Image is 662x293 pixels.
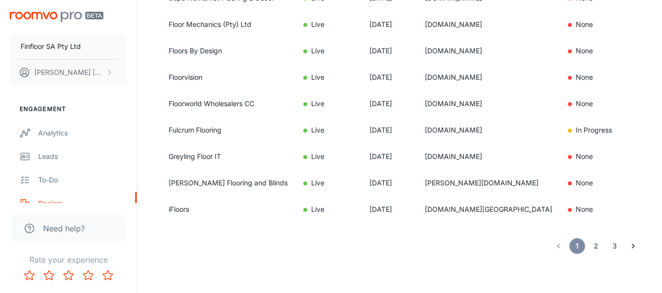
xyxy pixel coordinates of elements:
td: None [560,143,656,170]
td: None [560,64,656,90]
button: [PERSON_NAME] [PERSON_NAME] [10,60,127,85]
td: [DATE] [362,38,417,64]
p: [PERSON_NAME] [PERSON_NAME] [34,67,103,78]
td: [DOMAIN_NAME] [417,143,560,170]
div: Leads [38,151,127,162]
td: [DOMAIN_NAME][GEOGRAPHIC_DATA] [417,196,560,223]
td: Live [295,64,362,90]
td: None [560,11,656,38]
td: Floors By Design [157,38,295,64]
td: [PERSON_NAME][DOMAIN_NAME] [417,170,560,196]
button: Finfloor SA Pty Ltd [10,34,127,59]
div: Analytics [38,128,127,138]
td: Live [295,117,362,143]
td: Live [295,90,362,117]
td: [DATE] [362,64,417,90]
td: [DOMAIN_NAME] [417,11,560,38]
p: Rate your experience [8,254,129,266]
td: None [560,38,656,64]
td: [DOMAIN_NAME] [417,117,560,143]
button: Rate 4 star [78,266,98,285]
button: Rate 2 star [39,266,59,285]
td: [DATE] [362,11,417,38]
button: page 1 [569,238,585,254]
button: Go to page 2 [588,238,604,254]
td: iFloors [157,196,295,223]
button: Rate 5 star [98,266,118,285]
td: In Progress [560,117,656,143]
button: Go to next page [625,238,641,254]
td: None [560,196,656,223]
button: Rate 3 star [59,266,78,285]
td: [PERSON_NAME] Flooring and Blinds [157,170,295,196]
button: Go to page 3 [607,238,622,254]
td: Live [295,196,362,223]
td: Floorworld Wholesalers CC [157,90,295,117]
td: Live [295,11,362,38]
p: Finfloor SA Pty Ltd [21,41,81,52]
div: To-do [38,175,127,185]
td: Fulcrum Flooring [157,117,295,143]
td: [DATE] [362,90,417,117]
td: [DATE] [362,196,417,223]
td: [DOMAIN_NAME] [417,64,560,90]
td: [DATE] [362,170,417,196]
td: Live [295,38,362,64]
div: Dealers [38,198,127,209]
td: [DOMAIN_NAME] [417,38,560,64]
td: Floor Mechanics (Pty) Ltd [157,11,295,38]
td: None [560,90,656,117]
td: [DATE] [362,143,417,170]
span: Need help? [43,223,85,234]
td: Live [295,170,362,196]
td: Greyling Floor IT [157,143,295,170]
button: Rate 1 star [20,266,39,285]
td: Live [295,143,362,170]
td: Floorvision [157,64,295,90]
td: None [560,170,656,196]
nav: pagination navigation [549,238,642,254]
td: [DATE] [362,117,417,143]
td: [DOMAIN_NAME] [417,90,560,117]
img: Roomvo PRO Beta [10,12,103,22]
